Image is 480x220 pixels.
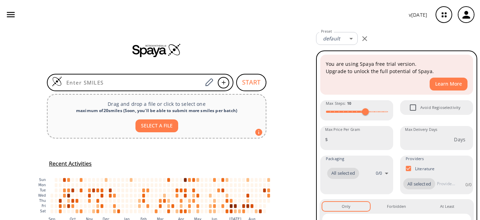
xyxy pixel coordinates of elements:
p: 0 / 0 [465,182,472,188]
button: START [236,74,266,91]
div: At Least [440,203,454,210]
span: Max Steps : [326,100,351,107]
span: Providers [406,156,424,162]
span: Avoid Regioselectivity [420,104,461,111]
img: Logo Spaya [52,76,62,87]
text: Thu [39,199,46,203]
p: You are using Spaya free trial version. Upgrade to unlock the full potential of Spaya. [326,60,467,75]
text: Mon [38,183,46,187]
button: At Least [423,202,471,211]
text: Tue [39,188,46,192]
g: y-axis tick label [38,178,46,213]
em: default [323,35,340,42]
p: $ [325,136,328,143]
text: Fri [42,204,46,208]
button: SELECT A FILE [135,119,178,132]
div: maximum of 20 smiles ( Soon, you'll be able to submit more smiles per batch ) [53,108,260,114]
p: 0 / 0 [376,170,382,176]
input: Provider name [435,178,457,189]
text: Sat [40,209,46,213]
input: Enter SMILES [62,79,202,86]
img: Spaya logo [132,43,181,57]
p: Literature [415,166,435,172]
div: Forbidden [387,203,406,210]
h5: Recent Activities [49,160,92,167]
p: Drag and drop a file or click to select one [53,100,260,108]
label: Preset [321,29,332,34]
span: Avoid Regioselectivity [406,100,420,115]
strong: 10 [347,101,351,106]
label: Max Delivery Days [405,127,437,132]
label: Max Price Per Gram [325,127,360,132]
p: v [DATE] [409,11,427,18]
p: Days [454,136,465,143]
text: Wed [38,194,46,197]
button: Forbidden [373,202,420,211]
div: Only [342,203,350,210]
text: Sun [39,178,46,182]
button: Recent Activities [46,158,94,170]
span: Packaging [326,156,344,162]
button: Only [322,202,370,211]
g: cell [51,178,270,213]
span: All selected [327,170,359,177]
button: Learn More [430,78,467,91]
span: All selected [403,181,435,188]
